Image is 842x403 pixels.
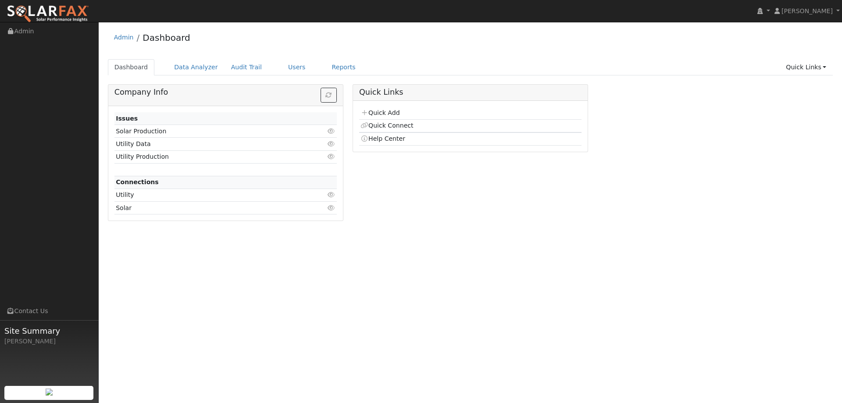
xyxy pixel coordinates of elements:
a: Reports [325,59,362,75]
img: retrieve [46,389,53,396]
span: [PERSON_NAME] [781,7,833,14]
td: Utility Production [114,150,301,163]
a: Dashboard [143,32,190,43]
i: Click to view [328,153,335,160]
a: Users [282,59,312,75]
h5: Company Info [114,88,337,97]
a: Admin [114,34,134,41]
a: Quick Connect [360,122,413,129]
a: Quick Add [360,109,400,116]
i: Click to view [328,141,335,147]
i: Click to view [328,128,335,134]
i: Click to view [328,192,335,198]
td: Utility [114,189,301,201]
td: Solar [114,202,301,214]
span: Site Summary [4,325,94,337]
img: SolarFax [7,5,89,23]
strong: Issues [116,115,138,122]
div: [PERSON_NAME] [4,337,94,346]
td: Solar Production [114,125,301,138]
a: Dashboard [108,59,155,75]
a: Help Center [360,135,405,142]
i: Click to view [328,205,335,211]
a: Data Analyzer [168,59,225,75]
a: Quick Links [779,59,833,75]
h5: Quick Links [359,88,582,97]
td: Utility Data [114,138,301,150]
a: Audit Trail [225,59,268,75]
strong: Connections [116,178,159,185]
